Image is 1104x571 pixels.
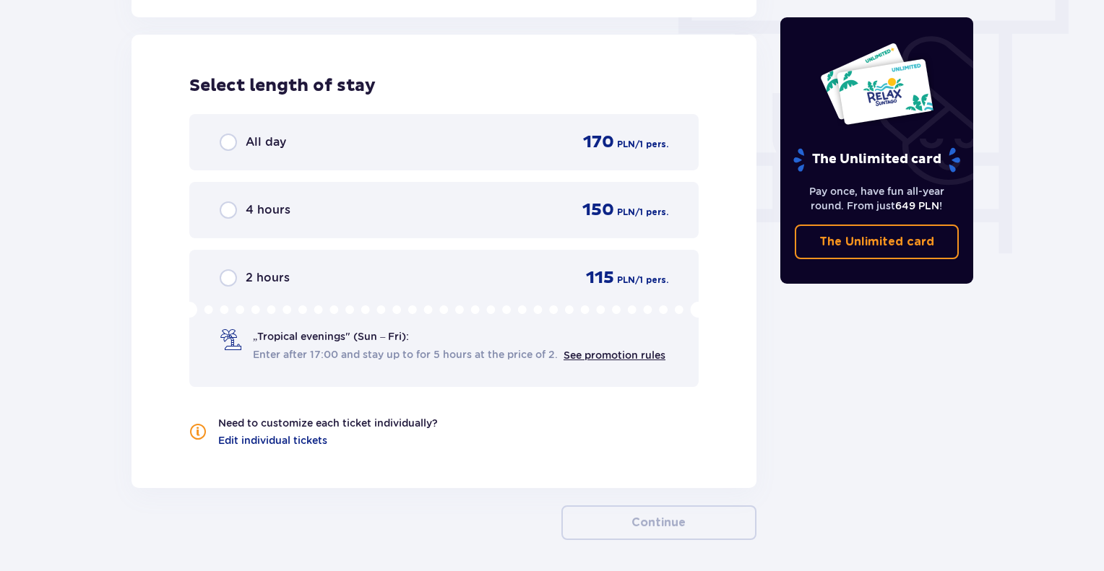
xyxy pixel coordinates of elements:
span: 649 PLN [895,200,939,212]
p: The Unlimited card [792,147,962,173]
p: 150 [582,199,614,221]
span: Enter after 17:00 and stay up to for 5 hours at the price of 2. [253,347,558,362]
p: The Unlimited card [819,234,934,250]
p: All day [246,134,286,150]
a: Edit individual tickets [218,433,327,448]
p: Pay once, have fun all-year round. From just ! [795,184,959,213]
p: 4 hours [246,202,290,218]
p: „Tropical evenings" (Sun – Fri): [253,329,409,344]
p: / 1 pers. [635,206,668,219]
a: The Unlimited card [795,225,959,259]
button: Continue [561,505,756,540]
p: 115 [586,267,614,289]
p: PLN [617,138,635,151]
a: See promotion rules [564,349,665,361]
p: Continue [631,515,686,531]
p: Select length of stay [189,75,699,97]
p: / 1 pers. [635,138,668,151]
p: PLN [617,274,635,287]
p: PLN [617,206,635,219]
p: 170 [583,131,614,153]
p: Need to customize each ticket individually? [218,416,438,430]
p: 2 hours [246,270,290,286]
p: / 1 pers. [635,274,668,287]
